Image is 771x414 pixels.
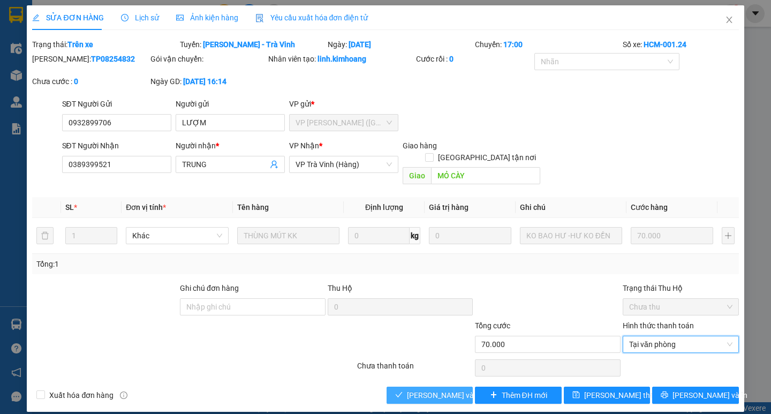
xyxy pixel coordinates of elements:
[503,40,523,49] b: 17:00
[623,321,694,330] label: Hình thức thanh toán
[622,39,740,50] div: Số xe:
[183,77,226,86] b: [DATE] 16:14
[714,5,744,35] button: Close
[318,55,366,63] b: linh.kimhoang
[74,77,78,86] b: 0
[449,55,453,63] b: 0
[631,227,713,244] input: 0
[237,203,269,212] span: Tên hàng
[387,387,473,404] button: check[PERSON_NAME] và Giao hàng
[255,14,264,22] img: icon
[176,13,238,22] span: Ảnh kiện hàng
[4,46,156,56] p: NHẬN:
[4,70,103,80] span: GIAO:
[36,6,124,16] strong: BIÊN NHẬN GỬI HÀNG
[176,140,285,152] div: Người nhận
[652,387,738,404] button: printer[PERSON_NAME] và In
[520,227,622,244] input: Ghi Chú
[32,76,148,87] div: Chưa cước :
[403,167,431,184] span: Giao
[255,13,368,22] span: Yêu cầu xuất hóa đơn điện tử
[722,227,735,244] button: plus
[57,58,116,68] span: KIỀU PHƯỢNG
[180,298,326,315] input: Ghi chú đơn hàng
[32,13,103,22] span: SỬA ĐƠN HÀNG
[328,284,352,292] span: Thu Hộ
[4,21,156,41] p: GỬI:
[268,53,414,65] div: Nhân viên tạo:
[150,53,267,65] div: Gói vận chuyển:
[416,53,532,65] div: Cước rồi :
[584,389,670,401] span: [PERSON_NAME] thay đổi
[490,391,497,400] span: plus
[564,387,650,404] button: save[PERSON_NAME] thay đổi
[31,39,179,50] div: Trạng thái:
[672,389,747,401] span: [PERSON_NAME] và In
[410,227,420,244] span: kg
[150,76,267,87] div: Ngày GD:
[431,167,540,184] input: Dọc đường
[176,98,285,110] div: Người gửi
[36,258,298,270] div: Tổng: 1
[120,392,127,399] span: info-circle
[30,46,104,56] span: VP Trà Vinh (Hàng)
[121,14,128,21] span: clock-circle
[349,40,371,49] b: [DATE]
[434,152,540,163] span: [GEOGRAPHIC_DATA] tận nơi
[502,389,547,401] span: Thêm ĐH mới
[365,203,403,212] span: Định lượng
[121,13,159,22] span: Lịch sử
[395,391,403,400] span: check
[407,389,510,401] span: [PERSON_NAME] và Giao hàng
[4,21,100,41] span: VP [PERSON_NAME] ([GEOGRAPHIC_DATA]) -
[28,70,103,80] span: K BAO ƯỚT HƯ BỂ
[644,40,686,49] b: HCM-001.24
[289,141,319,150] span: VP Nhận
[62,140,171,152] div: SĐT Người Nhận
[661,391,668,400] span: printer
[32,53,148,65] div: [PERSON_NAME]:
[180,284,239,292] label: Ghi chú đơn hàng
[4,58,116,68] span: 0968815720 -
[65,203,74,212] span: SL
[725,16,734,24] span: close
[629,336,732,352] span: Tại văn phòng
[327,39,474,50] div: Ngày:
[623,282,739,294] div: Trạng thái Thu Hộ
[403,141,437,150] span: Giao hàng
[176,14,184,21] span: picture
[516,197,626,218] th: Ghi chú
[270,160,278,169] span: user-add
[237,227,339,244] input: VD: Bàn, Ghế
[475,321,510,330] span: Tổng cước
[45,389,118,401] span: Xuất hóa đơn hàng
[132,228,222,244] span: Khác
[179,39,327,50] div: Tuyến:
[67,40,93,49] b: Trên xe
[126,203,166,212] span: Đơn vị tính
[475,387,561,404] button: plusThêm ĐH mới
[474,39,622,50] div: Chuyến:
[36,227,54,244] button: delete
[296,115,392,131] span: VP Trần Phú (Hàng)
[296,156,392,172] span: VP Trà Vinh (Hàng)
[289,98,398,110] div: VP gửi
[91,55,135,63] b: TP08254832
[429,227,511,244] input: 0
[203,40,295,49] b: [PERSON_NAME] - Trà Vinh
[356,360,474,379] div: Chưa thanh toán
[631,203,668,212] span: Cước hàng
[572,391,580,400] span: save
[32,14,40,21] span: edit
[629,299,732,315] span: Chưa thu
[62,98,171,110] div: SĐT Người Gửi
[429,203,468,212] span: Giá trị hàng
